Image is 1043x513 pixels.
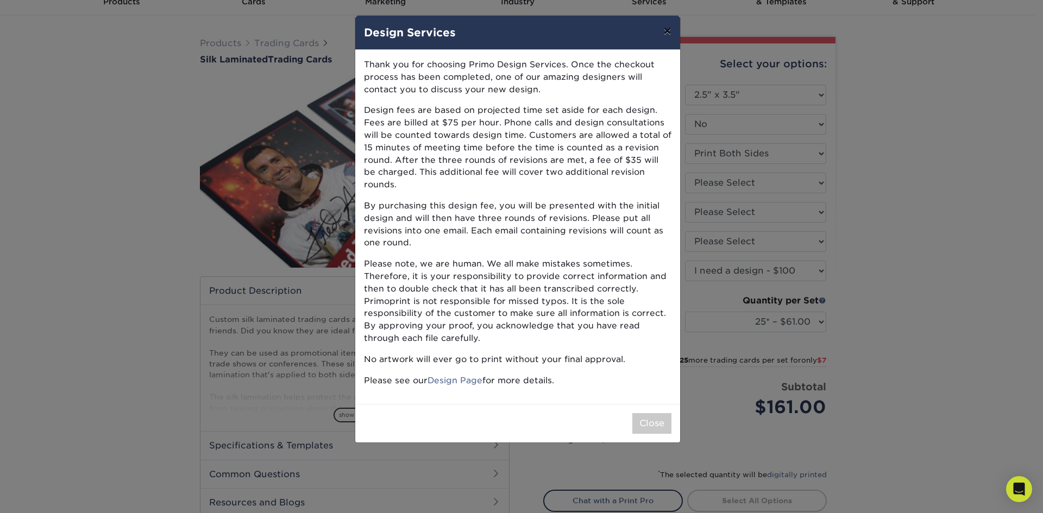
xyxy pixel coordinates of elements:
[364,353,671,366] p: No artwork will ever go to print without your final approval.
[655,16,680,46] button: ×
[364,375,671,387] p: Please see our for more details.
[364,59,671,96] p: Thank you for choosing Primo Design Services. Once the checkout process has been completed, one o...
[364,104,671,191] p: Design fees are based on projected time set aside for each design. Fees are billed at $75 per hou...
[428,375,482,385] a: Design Page
[364,200,671,249] p: By purchasing this design fee, you will be presented with the initial design and will then have t...
[364,258,671,345] p: Please note, we are human. We all make mistakes sometimes. Therefore, it is your responsibility t...
[364,24,671,41] h4: Design Services
[1006,476,1032,502] div: Open Intercom Messenger
[632,413,671,434] button: Close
